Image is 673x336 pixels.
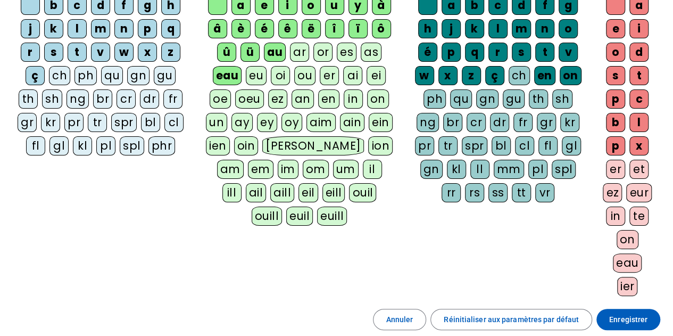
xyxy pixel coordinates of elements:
div: on [617,230,638,249]
div: ei [367,66,386,85]
div: ein [369,113,393,132]
div: euil [286,207,313,226]
div: v [559,43,578,62]
div: mm [494,160,524,179]
div: ez [603,183,622,202]
div: ê [278,19,297,38]
div: c [629,89,649,109]
div: oy [281,113,302,132]
div: tt [512,183,531,202]
div: ill [222,183,242,202]
div: û [217,43,236,62]
div: th [529,89,548,109]
div: sh [42,89,62,109]
div: pr [64,113,84,132]
div: au [264,43,286,62]
div: q [465,43,484,62]
div: n [114,19,134,38]
div: r [488,43,508,62]
div: pl [528,160,547,179]
div: rs [465,183,484,202]
div: dr [140,89,159,109]
div: j [21,19,40,38]
div: un [206,113,227,132]
div: m [512,19,531,38]
div: br [443,113,462,132]
div: ouil [349,183,376,202]
div: ar [290,43,309,62]
div: q [161,19,180,38]
span: Enregistrer [609,313,647,326]
div: w [114,43,134,62]
div: cr [117,89,136,109]
div: as [361,43,381,62]
div: ll [470,160,489,179]
span: Annuler [386,313,413,326]
div: ez [268,89,287,109]
div: è [231,19,251,38]
div: oeu [235,89,264,109]
div: l [629,113,649,132]
div: gr [537,113,556,132]
div: gn [420,160,443,179]
div: pl [96,136,115,155]
div: k [465,19,484,38]
div: ë [302,19,321,38]
div: am [217,160,244,179]
div: é [255,19,274,38]
div: gu [154,66,176,85]
div: oe [210,89,231,109]
div: sh [552,89,572,109]
div: phr [148,136,176,155]
div: [PERSON_NAME] [262,136,364,155]
div: em [248,160,273,179]
span: Réinitialiser aux paramètres par défaut [444,313,579,326]
div: z [161,43,180,62]
div: x [629,136,649,155]
div: kl [447,160,466,179]
div: um [333,160,359,179]
div: tr [438,136,458,155]
div: fl [538,136,558,155]
div: ph [423,89,446,109]
div: en [534,66,555,85]
div: ay [231,113,253,132]
div: spl [120,136,144,155]
div: p [442,43,461,62]
div: gl [562,136,581,155]
div: ch [509,66,530,85]
div: ng [417,113,439,132]
div: in [606,207,625,226]
div: ouill [252,207,282,226]
div: cl [515,136,534,155]
div: s [512,43,531,62]
div: kr [560,113,579,132]
div: dr [490,113,509,132]
div: p [606,136,625,155]
div: eur [626,183,652,202]
div: il [363,160,382,179]
div: b [606,113,625,132]
div: et [629,160,649,179]
div: ou [294,66,315,85]
div: gn [127,66,149,85]
div: j [442,19,461,38]
div: aim [306,113,336,132]
div: gu [503,89,525,109]
div: oi [271,66,290,85]
div: cr [467,113,486,132]
div: th [19,89,38,109]
div: eau [613,253,642,273]
div: gn [476,89,498,109]
div: eill [322,183,345,202]
div: o [606,43,625,62]
div: oin [234,136,259,155]
div: ch [49,66,70,85]
div: m [91,19,110,38]
div: d [629,43,649,62]
div: in [344,89,363,109]
div: eau [213,66,242,85]
div: euill [317,207,347,226]
div: spr [111,113,137,132]
div: tr [88,113,107,132]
